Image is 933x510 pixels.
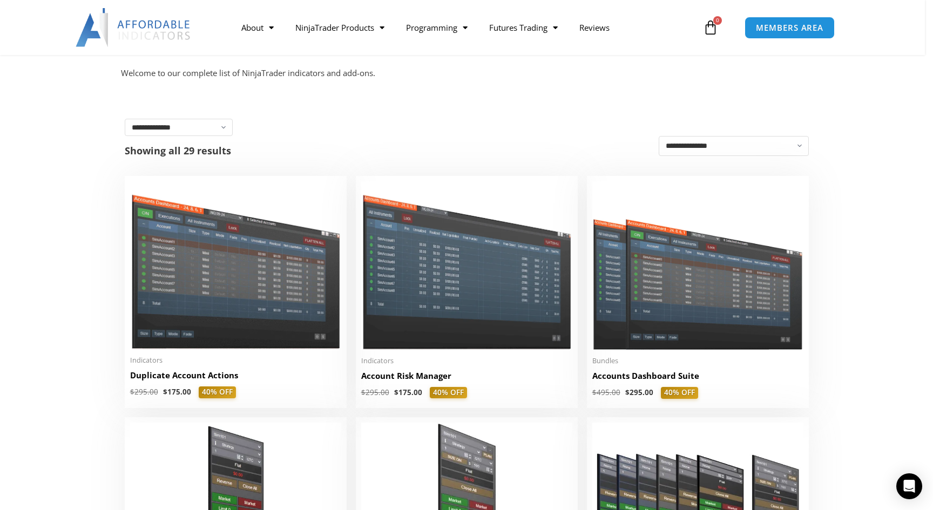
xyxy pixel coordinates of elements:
[569,15,620,40] a: Reviews
[163,387,167,397] span: $
[659,136,809,156] select: Shop order
[625,387,653,397] bdi: 295.00
[395,15,478,40] a: Programming
[687,12,734,43] a: 0
[361,181,572,349] img: Account Risk Manager
[130,387,134,397] span: $
[896,473,922,499] div: Open Intercom Messenger
[231,15,700,40] nav: Menu
[430,387,467,399] span: 40% OFF
[592,356,803,365] span: Bundles
[361,387,389,397] bdi: 295.00
[125,146,231,155] p: Showing all 29 results
[756,24,823,32] span: MEMBERS AREA
[76,8,192,47] img: LogoAI | Affordable Indicators – NinjaTrader
[592,387,620,397] bdi: 495.00
[592,387,597,397] span: $
[661,387,698,399] span: 40% OFF
[121,66,812,81] div: Welcome to our complete list of NinjaTrader indicators and add-ons.
[394,387,422,397] bdi: 175.00
[361,356,572,365] span: Indicators
[130,181,341,349] img: Duplicate Account Actions
[231,15,285,40] a: About
[592,370,803,387] a: Accounts Dashboard Suite
[130,370,341,386] a: Duplicate Account Actions
[361,370,572,387] a: Account Risk Manager
[745,17,835,39] a: MEMBERS AREA
[478,15,569,40] a: Futures Trading
[130,387,158,397] bdi: 295.00
[592,181,803,350] img: Accounts Dashboard Suite
[592,370,803,382] h2: Accounts Dashboard Suite
[361,370,572,382] h2: Account Risk Manager
[163,387,191,397] bdi: 175.00
[130,370,341,381] h2: Duplicate Account Actions
[361,387,366,397] span: $
[394,387,398,397] span: $
[199,386,236,398] span: 40% OFF
[285,15,395,40] a: NinjaTrader Products
[625,387,630,397] span: $
[713,16,722,25] span: 0
[130,356,341,365] span: Indicators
